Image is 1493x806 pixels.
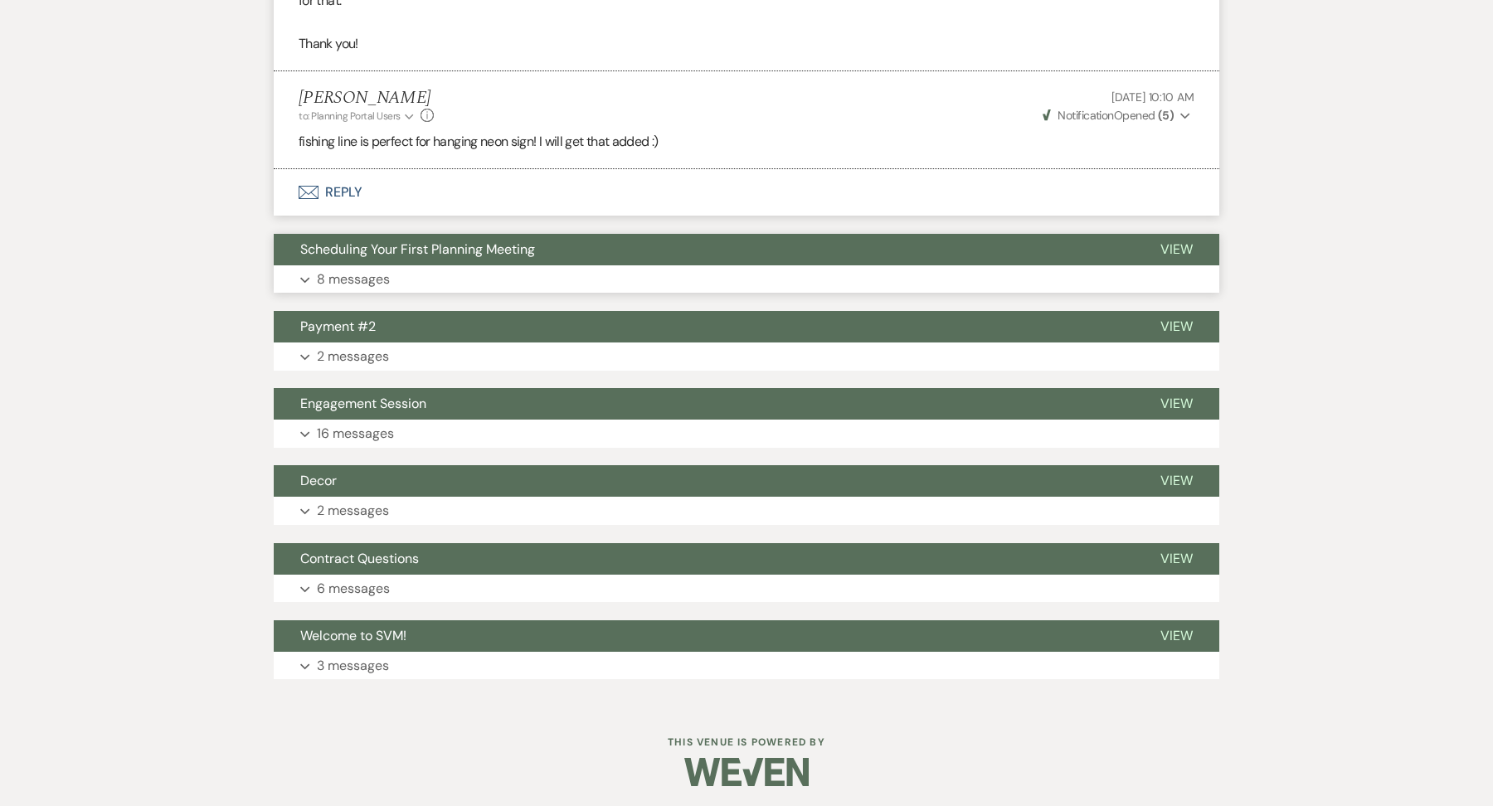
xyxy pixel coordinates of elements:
button: Contract Questions [274,543,1134,575]
span: View [1160,550,1193,567]
button: 3 messages [274,652,1219,680]
p: 2 messages [317,500,389,522]
button: Payment #2 [274,311,1134,342]
p: 3 messages [317,655,389,677]
img: Weven Logo [684,743,809,801]
button: 2 messages [274,342,1219,371]
span: Payment #2 [300,318,376,335]
span: View [1160,318,1193,335]
p: 2 messages [317,346,389,367]
button: Scheduling Your First Planning Meeting [274,234,1134,265]
button: Engagement Session [274,388,1134,420]
button: 16 messages [274,420,1219,448]
span: to: Planning Portal Users [299,109,401,123]
span: Opened [1043,108,1174,123]
strong: ( 5 ) [1158,108,1174,123]
span: Scheduling Your First Planning Meeting [300,240,535,258]
button: NotificationOpened (5) [1040,107,1194,124]
p: Thank you! [299,33,1194,55]
span: [DATE] 10:10 AM [1111,90,1194,104]
button: Decor [274,465,1134,497]
span: Notification [1058,108,1113,123]
button: to: Planning Portal Users [299,109,416,124]
button: View [1134,234,1219,265]
p: 6 messages [317,578,390,600]
button: Welcome to SVM! [274,620,1134,652]
span: Contract Questions [300,550,419,567]
button: Reply [274,169,1219,216]
button: View [1134,388,1219,420]
p: 16 messages [317,423,394,444]
p: 8 messages [317,269,390,290]
button: 6 messages [274,575,1219,603]
button: View [1134,465,1219,497]
button: View [1134,620,1219,652]
span: View [1160,395,1193,412]
span: Welcome to SVM! [300,627,406,644]
button: View [1134,543,1219,575]
h5: [PERSON_NAME] [299,88,434,109]
span: View [1160,627,1193,644]
button: View [1134,311,1219,342]
span: View [1160,472,1193,489]
span: View [1160,240,1193,258]
span: Decor [300,472,337,489]
button: 2 messages [274,497,1219,525]
p: fishing line is perfect for hanging neon sign! I will get that added :) [299,131,1194,153]
span: Engagement Session [300,395,426,412]
button: 8 messages [274,265,1219,294]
